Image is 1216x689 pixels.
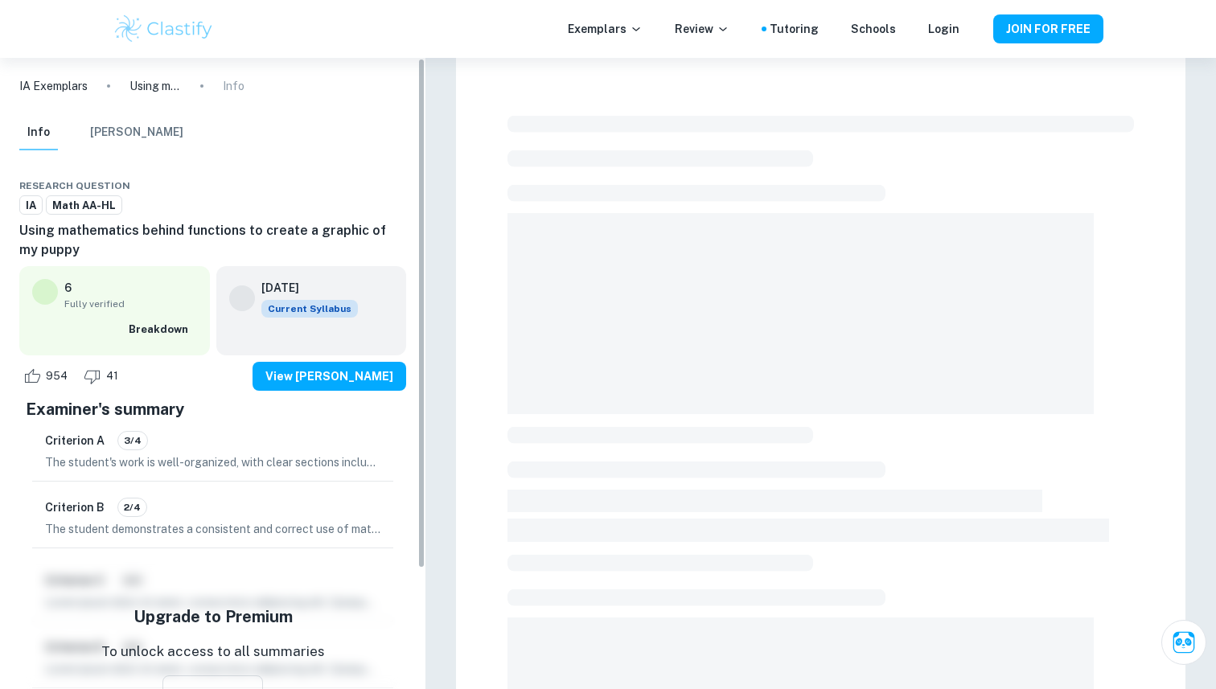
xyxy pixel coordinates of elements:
[361,176,374,195] div: Download
[19,195,43,215] a: IA
[345,176,358,195] div: Share
[993,14,1103,43] button: JOIN FOR FREE
[45,453,380,471] p: The student's work is well-organized, with clear sections including introduction, body, and concl...
[972,25,980,33] button: Help and Feedback
[80,363,127,389] div: Dislike
[253,362,406,391] button: View [PERSON_NAME]
[19,77,88,95] a: IA Exemplars
[20,198,42,214] span: IA
[45,498,105,516] h6: Criterion B
[675,20,729,38] p: Review
[223,77,244,95] p: Info
[261,300,358,318] span: Current Syllabus
[90,115,183,150] button: [PERSON_NAME]
[19,363,76,389] div: Like
[97,368,127,384] span: 41
[770,20,819,38] a: Tutoring
[45,432,105,449] h6: Criterion A
[46,195,122,215] a: Math AA-HL
[19,221,406,260] h6: Using mathematics behind functions to create a graphic of my puppy
[118,500,146,515] span: 2/4
[19,115,58,150] button: Info
[261,279,345,297] h6: [DATE]
[37,368,76,384] span: 954
[129,77,181,95] p: Using mathematics behind functions to create a graphic of my puppy
[568,20,643,38] p: Exemplars
[393,176,406,195] div: Report issue
[19,178,130,193] span: Research question
[377,176,390,195] div: Bookmark
[64,297,197,311] span: Fully verified
[64,279,72,297] p: 6
[47,198,121,214] span: Math AA-HL
[101,642,325,662] p: To unlock access to all summaries
[118,433,147,448] span: 3/4
[45,520,380,538] p: The student demonstrates a consistent and correct use of mathematical notation, symbols, and term...
[113,13,215,45] img: Clastify logo
[851,20,896,38] a: Schools
[26,397,400,421] h5: Examiner's summary
[1161,620,1206,665] button: Ask Clai
[261,300,358,318] div: This exemplar is based on the current syllabus. Feel free to refer to it for inspiration/ideas wh...
[928,20,959,38] a: Login
[125,318,197,342] button: Breakdown
[134,605,293,629] h5: Upgrade to Premium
